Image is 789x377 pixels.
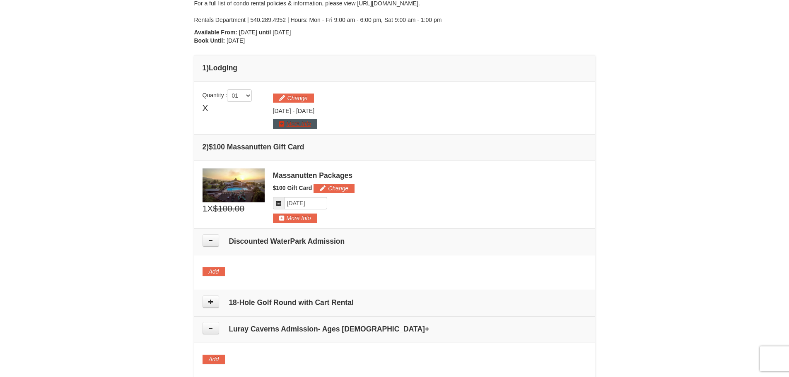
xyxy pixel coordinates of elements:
span: [DATE] [273,108,291,114]
h4: Luray Caverns Admission- Ages [DEMOGRAPHIC_DATA]+ [203,325,587,333]
button: Add [203,355,225,364]
span: $100.00 [213,202,244,215]
span: [DATE] [296,108,314,114]
img: 6619879-1.jpg [203,168,265,202]
span: 1 [203,202,208,215]
span: ) [206,64,209,72]
span: [DATE] [239,29,257,36]
h4: 2 $100 Massanutten Gift Card [203,143,587,151]
strong: until [259,29,271,36]
button: Change [273,94,314,103]
button: Change [314,184,355,193]
h4: 18-Hole Golf Round with Cart Rental [203,298,587,307]
div: Massanutten Packages [273,171,587,180]
span: X [207,202,213,215]
button: Add [203,267,225,276]
button: More Info [273,119,317,128]
span: - [292,108,294,114]
h4: Discounted WaterPark Admission [203,237,587,245]
button: More Info [273,214,317,223]
span: ) [206,143,209,151]
h4: 1 Lodging [203,64,587,72]
span: Quantity : [203,92,252,98]
strong: Available From: [194,29,238,36]
span: X [203,102,208,114]
span: $100 Gift Card [273,185,312,191]
span: [DATE] [227,37,245,44]
strong: Book Until: [194,37,225,44]
span: [DATE] [273,29,291,36]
